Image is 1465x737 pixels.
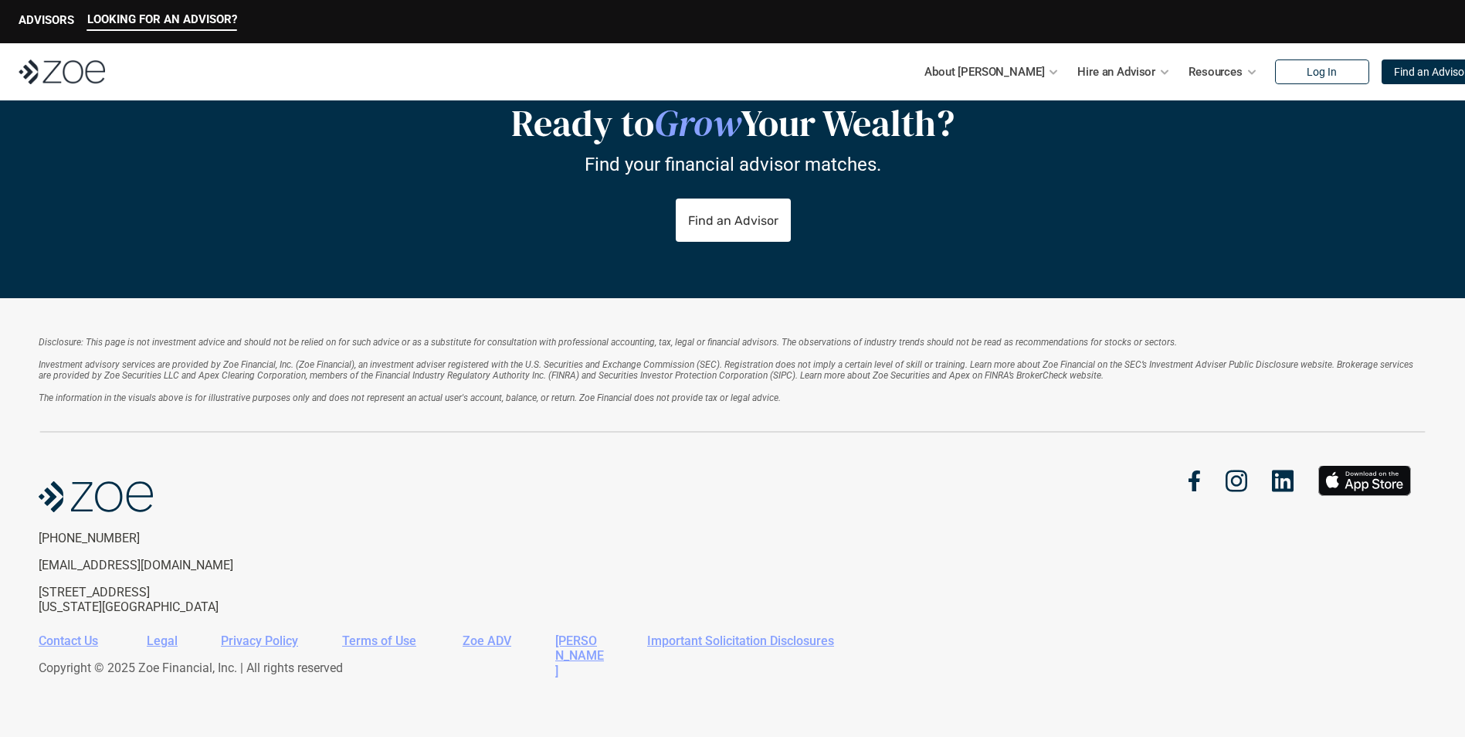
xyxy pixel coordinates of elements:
[19,13,74,27] p: ADVISORS
[347,101,1119,146] h2: Ready to Your Wealth?
[147,633,178,648] a: Legal
[675,199,790,243] a: Find an Advisor
[924,60,1044,83] p: About [PERSON_NAME]
[555,633,604,678] a: [PERSON_NAME]
[39,661,1415,675] p: Copyright © 2025 Zoe Financial, Inc. | All rights reserved
[1275,59,1369,84] a: Log In
[654,97,741,148] em: Grow
[39,558,292,572] p: [EMAIL_ADDRESS][DOMAIN_NAME]
[39,531,292,545] p: [PHONE_NUMBER]
[39,633,98,648] a: Contact Us
[463,633,511,648] a: Zoe ADV
[687,213,778,228] p: Find an Advisor
[39,359,1416,381] em: Investment advisory services are provided by Zoe Financial, Inc. (Zoe Financial), an investment a...
[585,154,881,176] p: Find your financial advisor matches.
[39,392,781,403] em: The information in the visuals above is for illustrative purposes only and does not represent an ...
[39,585,292,614] p: [STREET_ADDRESS] [US_STATE][GEOGRAPHIC_DATA]
[342,633,416,648] a: Terms of Use
[1189,60,1243,83] p: Resources
[87,12,237,26] p: LOOKING FOR AN ADVISOR?
[221,633,298,648] a: Privacy Policy
[647,633,834,648] a: Important Solicitation Disclosures
[1077,60,1155,83] p: Hire an Advisor
[39,337,1177,348] em: Disclosure: This page is not investment advice and should not be relied on for such advice or as ...
[1307,66,1337,79] p: Log In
